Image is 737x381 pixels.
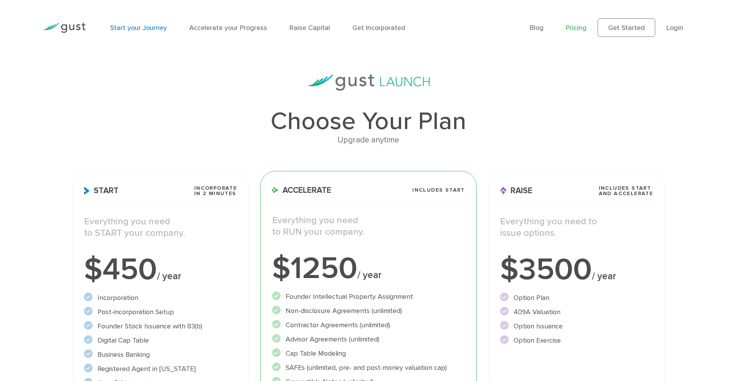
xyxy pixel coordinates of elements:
p: Everything you need to RUN your company. [272,215,465,238]
span: Incorporate in 2 Minutes [194,186,237,196]
span: / year [157,270,181,282]
li: 409A Valuation [500,307,653,317]
span: / year [592,270,616,282]
img: Gust Logo [43,23,86,33]
span: Includes START [412,187,465,193]
p: Everything you need to issue options. [500,216,653,239]
img: Start Icon X2 [84,187,90,195]
h1: Choose Your Plan [72,109,665,134]
a: Start your Journey [110,24,167,32]
li: Option Exercise [500,335,653,346]
img: gust-launch-logos.svg [307,75,430,91]
a: Pricing [566,24,587,32]
a: Accelerate your Progress [189,24,267,32]
li: Founder Stock Issuance with 83(b) [84,321,237,331]
li: Option Issuance [500,321,653,331]
span: Start [84,187,119,195]
div: $3500 [500,254,653,285]
li: Post-incorporation Setup [84,307,237,317]
p: Everything you need to START your company. [84,216,237,239]
li: Advisor Agreements (unlimited) [272,334,465,345]
div: Upgrade anytime [72,134,665,147]
div: $1250 [272,253,465,284]
div: $450 [84,254,237,285]
li: SAFEs (unlimited, pre- and post-money valuation cap) [272,363,465,373]
span: Raise [500,187,532,195]
li: Registered Agent in [US_STATE] [84,364,237,374]
li: Option Plan [500,293,653,303]
li: Contractor Agreements (unlimited) [272,320,465,330]
li: Founder Intellectual Property Assignment [272,292,465,302]
li: Business Banking [84,350,237,360]
span: Accelerate [272,186,331,194]
li: Cap Table Modeling [272,348,465,359]
a: Login [666,24,683,32]
span: Includes START and ACCELERATE [599,186,653,196]
a: Get Incorporated [352,24,405,32]
li: Non-disclosure Agreements (unlimited) [272,306,465,316]
a: Get Started [598,18,655,37]
li: Digital Cap Table [84,335,237,346]
li: Incorporation [84,293,237,303]
span: / year [357,269,382,281]
a: Blog [530,24,544,32]
a: Raise Capital [289,24,330,32]
img: Raise Icon [500,187,507,195]
img: Accelerate Icon [272,187,279,193]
